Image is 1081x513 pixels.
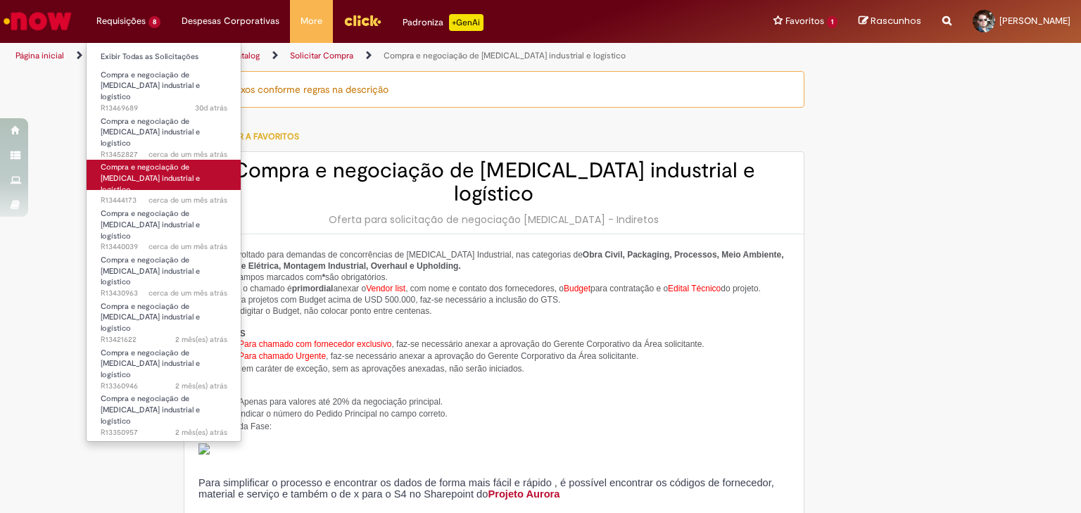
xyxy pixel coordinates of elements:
span: Favoritos [785,14,824,28]
span: Todos os campos marcados com são obrigatórios. [198,272,388,282]
span: Budget [564,284,590,293]
a: Aberto R13452827 : Compra e negociação de Capex industrial e logístico [87,114,241,144]
a: Aberto R13444173 : Compra e negociação de Capex industrial e logístico [87,160,241,190]
time: 25/08/2025 13:06:11 [148,195,227,205]
span: Requisições [96,14,146,28]
span: Para iniciar o chamado é anexar o [198,284,366,293]
span: , faz-se necessário anexar a aprovação do Gerente Corporativo da Área solicitante. [391,339,704,349]
button: Adicionar a Favoritos [184,122,307,151]
span: Compra e negociação de [MEDICAL_DATA] industrial e logístico [101,70,200,102]
span: R13440039 [101,241,227,253]
span: Compra e negociação de [MEDICAL_DATA] industrial e logístico [101,255,200,287]
a: Aberto R13440039 : Compra e negociação de Capex industrial e logístico [87,206,241,236]
span: Vendor list [366,284,405,293]
span: 2 mês(es) atrás [175,334,227,345]
p: +GenAi [449,14,483,31]
span: 30d atrás [195,103,227,113]
span: More [301,14,322,28]
img: sys_attachment.do [198,443,210,455]
span: Despesas Corporativas [182,14,279,28]
a: Compra e negociação de [MEDICAL_DATA] industrial e logístico [384,50,626,61]
a: Aberto R13350957 : Compra e negociação de Capex industrial e logístico [87,391,241,422]
span: Compra e negociação de [MEDICAL_DATA] industrial e logístico [101,116,200,148]
a: Aberto R13469689 : Compra e negociação de Capex industrial e logístico [87,68,241,98]
span: 8 [148,16,160,28]
span: Compra e negociação de [MEDICAL_DATA] industrial e logístico [101,208,200,241]
span: Adicionar a Favoritos [198,131,299,142]
span: para contratação e o [590,284,668,293]
div: Padroniza [403,14,483,31]
img: ServiceNow [1,7,74,35]
p: Para simplificar o processo e encontrar os dados de forma mais fácil e rápido , é possível encont... [198,477,790,500]
span: R13452827 [101,149,227,160]
div: Oferta para solicitação de negociação [MEDICAL_DATA] - Indiretos [198,213,790,227]
span: Chamados em caráter de exceção, sem as aprovações anexadas, não serão iniciados. [198,364,524,374]
a: Aberto R13430963 : Compra e negociação de Capex industrial e logístico [87,253,241,283]
span: do projeto. OBS 1: Para projetos com Budget acima de USD 500.000, faz-se necessário a inclusão do... [198,284,761,316]
strong: primordial [292,284,334,293]
span: , com nome e contato dos fornecedores, o [405,284,564,293]
span: 2 mês(es) atrás [175,381,227,391]
span: R13430963 [101,288,227,299]
time: 22/08/2025 14:07:53 [148,241,227,252]
span: R13444173 [101,195,227,206]
ul: Requisições [86,42,241,442]
time: 20/08/2025 08:59:12 [148,288,227,298]
li: Indicar o número do Pedido Principal no campo correto. [227,408,790,420]
span: cerca de um mês atrás [148,195,227,205]
span: Rascunhos [871,14,921,27]
a: Rascunhos [859,15,921,28]
li: Para chamado Urgente [227,350,790,362]
a: Solicitar Compra [290,50,353,61]
span: EXCEÇÕES [198,329,246,338]
a: Página inicial [15,50,64,61]
span: R13360946 [101,381,227,392]
span: R13421622 [101,334,227,346]
a: Aberto R13421622 : Compra e negociação de Capex industrial e logístico [87,299,241,329]
li: Apenas para valores até 20% da negociação principal. [227,396,790,408]
time: 15/08/2025 16:11:45 [175,334,227,345]
a: Projeto Aurora [488,488,560,500]
time: 01/09/2025 16:54:36 [195,103,227,113]
a: Exibir Todas as Solicitações [87,49,241,65]
span: Compra e negociação de [MEDICAL_DATA] industrial e logístico [101,393,200,426]
span: Compra e negociação de [MEDICAL_DATA] industrial e logístico [101,301,200,334]
span: , faz-se necessário anexar a aprovação do Gerente Corporativo da Área solicitante. [326,351,638,361]
time: 06/08/2025 16:37:50 [175,381,227,391]
img: click_logo_yellow_360x200.png [343,10,381,31]
h2: Compra e negociação de [MEDICAL_DATA] industrial e logístico [198,159,790,205]
div: Incluir anexos conforme regras na descrição [184,71,804,108]
span: [PERSON_NAME] [999,15,1070,27]
span: 1 [827,16,837,28]
span: 2 mês(es) atrás [175,427,227,438]
span: Compra e negociação de [MEDICAL_DATA] industrial e logístico [101,348,200,380]
span: cerca de um mês atrás [148,241,227,252]
span: Chamado voltado para demandas de concorrências de [MEDICAL_DATA] Industrial, nas categorias de [198,250,784,271]
a: Aberto R13360946 : Compra e negociação de Capex industrial e logístico [87,346,241,376]
span: R13469689 [101,103,227,114]
span: Compra e negociação de [MEDICAL_DATA] industrial e logístico [101,162,200,194]
span: cerca de um mês atrás [148,149,227,160]
ul: Trilhas de página [11,43,710,69]
li: Para chamado com fornecedor exclusivo [227,338,790,350]
span: Edital Técnico [668,284,721,293]
time: 04/08/2025 13:49:56 [175,427,227,438]
span: cerca de um mês atrás [148,288,227,298]
span: R13350957 [101,427,227,438]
